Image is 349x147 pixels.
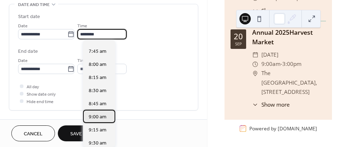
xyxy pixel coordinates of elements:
[18,13,40,21] div: Start date
[261,101,290,109] span: Show more
[89,100,106,108] span: 8:45 am
[261,69,326,97] span: The [GEOGRAPHIC_DATA], [STREET_ADDRESS]
[70,130,82,138] span: Save
[89,140,106,147] span: 9:30 am
[252,50,259,60] div: ​
[89,126,106,134] span: 9:15 am
[252,101,259,109] div: ​
[89,113,106,121] span: 9:00 am
[261,7,290,15] span: Show more
[27,91,56,98] span: Show date only
[252,101,290,109] button: ​Show more
[27,83,39,91] span: All day
[89,48,106,55] span: 7:45 am
[24,130,43,138] span: Cancel
[58,125,94,141] button: Save
[18,57,28,64] span: Date
[18,1,50,9] span: Date and time
[77,57,87,64] span: Time
[27,98,54,106] span: Hide end time
[89,74,106,81] span: 8:15 am
[261,60,281,69] span: 9:00am
[252,69,259,78] div: ​
[252,7,290,15] button: ​Show more
[252,7,259,15] div: ​
[281,60,282,69] span: -
[282,60,301,69] span: 3:00pm
[18,48,38,55] div: End date
[18,119,56,126] span: Recurring event
[11,125,55,141] button: Cancel
[89,87,106,95] span: 8:30 am
[77,22,87,30] span: Time
[278,125,317,132] a: [DOMAIN_NAME]
[252,60,259,69] div: ​
[252,28,326,46] div: Annual 2025Harvest Market
[89,61,106,68] span: 8:00 am
[235,42,242,46] div: Sep
[249,125,317,132] div: Powered by
[234,32,243,40] div: 20
[18,22,28,30] span: Date
[261,50,278,60] span: [DATE]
